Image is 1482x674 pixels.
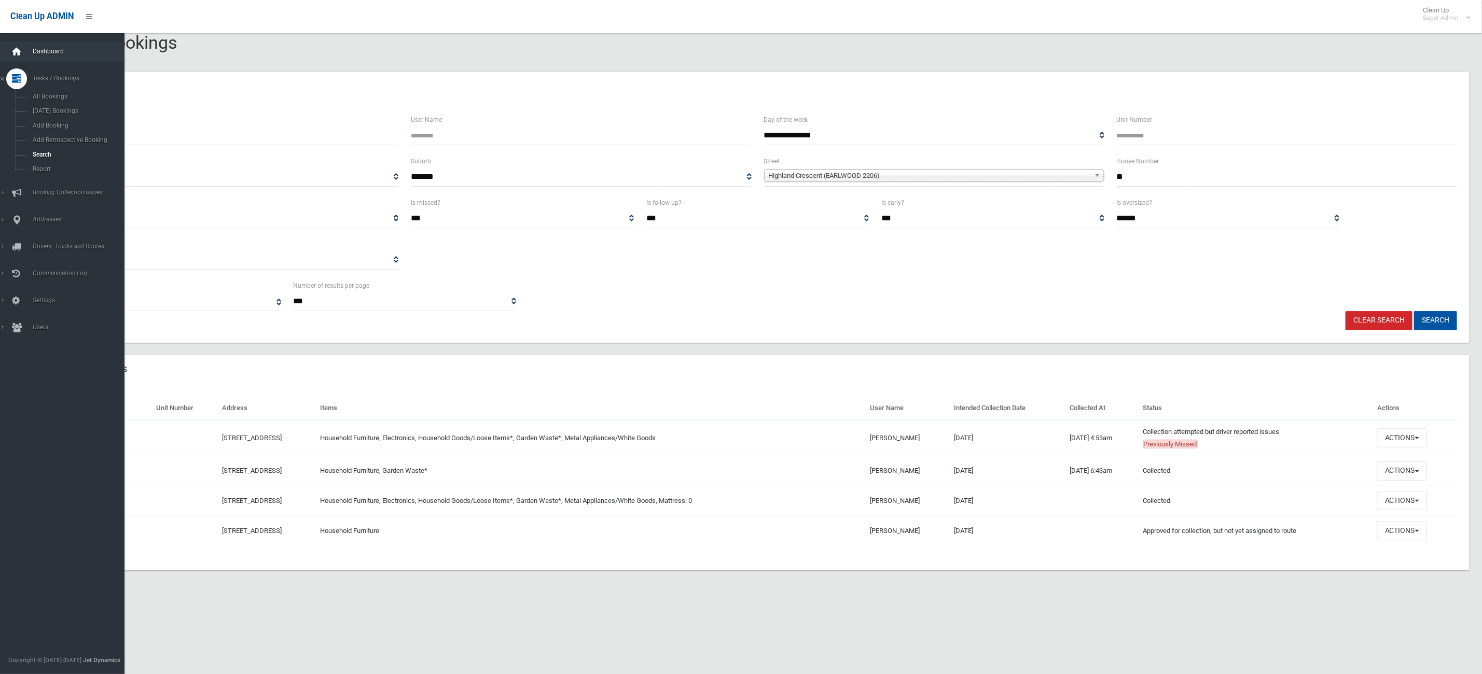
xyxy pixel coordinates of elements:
[764,114,808,125] label: Day of the week
[222,497,282,504] a: [STREET_ADDRESS]
[1065,420,1139,456] td: [DATE] 4:53am
[1373,397,1457,420] th: Actions
[1377,461,1427,481] button: Actions
[866,516,950,545] td: [PERSON_NAME]
[30,93,128,100] span: All Bookings
[1377,428,1427,447] button: Actions
[10,11,74,21] span: Clean Up ADMIN
[30,297,136,304] span: Settings
[764,156,780,167] label: Street
[950,420,1065,456] td: [DATE]
[1065,397,1139,420] th: Collected At
[1139,516,1373,545] td: Approved for collection, but not yet assigned to route
[1117,197,1153,208] label: Is oversized?
[769,170,1090,182] span: Highland Crescent (EARLWOOD 2206)
[30,243,136,250] span: Drivers, Trucks and Routes
[411,114,442,125] label: User Name
[222,434,282,442] a: [STREET_ADDRESS]
[411,156,431,167] label: Suburb
[1414,311,1457,330] button: Search
[30,189,136,196] span: Booking Collection Issues
[1065,456,1139,486] td: [DATE] 6:43am
[866,397,950,420] th: User Name
[950,397,1065,420] th: Intended Collection Date
[950,516,1065,545] td: [DATE]
[30,136,128,144] span: Add Retrospective Booking
[1377,492,1427,511] button: Actions
[411,197,440,208] label: Is missed?
[30,270,136,277] span: Communication Log
[30,75,136,82] span: Tasks / Bookings
[316,486,866,516] td: Household Furniture, Electronics, Household Goods/Loose Items*, Garden Waste*, Metal Appliances/W...
[30,165,128,173] span: Report
[316,516,866,545] td: Household Furniture
[152,397,218,420] th: Unit Number
[316,456,866,486] td: Household Furniture, Garden Waste*
[1346,311,1412,330] a: Clear Search
[30,151,128,158] span: Search
[222,527,282,535] a: [STREET_ADDRESS]
[222,467,282,474] a: [STREET_ADDRESS]
[1139,456,1373,486] td: Collected
[1139,420,1373,456] td: Collection attempted but driver reported issues
[950,486,1065,516] td: [DATE]
[1139,486,1373,516] td: Collected
[30,324,136,331] span: Users
[30,107,128,115] span: [DATE] Bookings
[950,456,1065,486] td: [DATE]
[294,280,370,291] label: Number of results per page
[1423,14,1459,22] small: Super Admin
[1117,114,1153,125] label: Unit Number
[30,122,128,129] span: Add Booking
[218,397,316,420] th: Address
[866,456,950,486] td: [PERSON_NAME]
[1117,156,1159,167] label: House Number
[8,656,81,664] span: Copyright © [DATE]-[DATE]
[1143,440,1198,448] span: Previously Missed
[316,397,866,420] th: Items
[30,216,136,223] span: Addresses
[316,420,866,456] td: Household Furniture, Electronics, Household Goods/Loose Items*, Garden Waste*, Metal Appliances/W...
[1139,397,1373,420] th: Status
[646,197,682,208] label: Is follow up?
[83,656,120,664] strong: Jet Dynamics
[866,486,950,516] td: [PERSON_NAME]
[881,197,904,208] label: Is early?
[1418,6,1469,22] span: Clean Up
[30,48,136,55] span: Dashboard
[1377,521,1427,540] button: Actions
[866,420,950,456] td: [PERSON_NAME]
